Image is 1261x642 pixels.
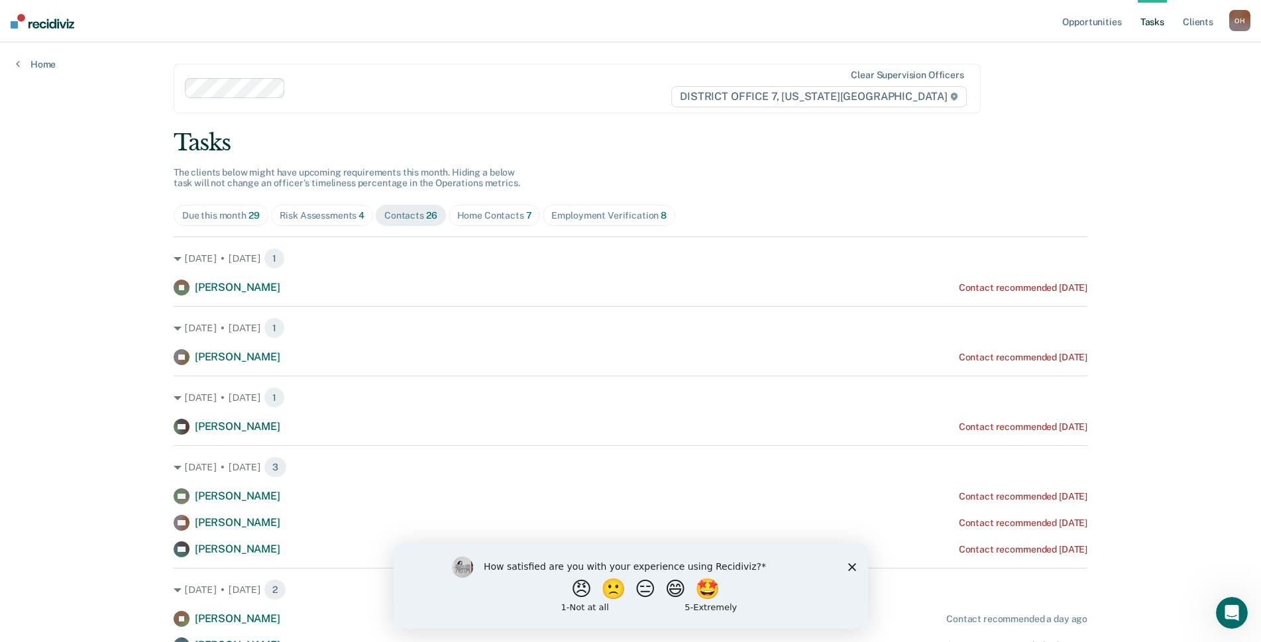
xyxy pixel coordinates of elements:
span: [PERSON_NAME] [195,490,280,502]
div: [DATE] • [DATE] 2 [174,579,1087,600]
div: Contact recommended a day ago [946,614,1087,625]
a: Home [16,58,56,70]
span: [PERSON_NAME] [195,516,280,529]
div: Contact recommended [DATE] [959,517,1087,529]
span: [PERSON_NAME] [195,350,280,363]
span: 1 [264,387,285,408]
div: Contact recommended [DATE] [959,491,1087,502]
div: [DATE] • [DATE] 3 [174,456,1087,478]
div: Due this month [182,210,260,221]
span: [PERSON_NAME] [195,543,280,555]
iframe: Intercom live chat [1216,597,1248,629]
span: DISTRICT OFFICE 7, [US_STATE][GEOGRAPHIC_DATA] [671,86,966,107]
div: Contact recommended [DATE] [959,282,1087,294]
button: OH [1229,10,1250,31]
div: [DATE] • [DATE] 1 [174,317,1087,339]
div: Tasks [174,129,1087,156]
span: 2 [264,579,286,600]
div: [DATE] • [DATE] 1 [174,387,1087,408]
img: Recidiviz [11,14,74,28]
div: Contact recommended [DATE] [959,352,1087,363]
span: 1 [264,317,285,339]
div: Contact recommended [DATE] [959,544,1087,555]
div: O H [1229,10,1250,31]
span: 4 [358,210,364,221]
iframe: Survey by Kim from Recidiviz [394,543,868,629]
div: Risk Assessments [280,210,365,221]
span: 29 [248,210,260,221]
span: [PERSON_NAME] [195,420,280,433]
span: [PERSON_NAME] [195,612,280,625]
div: [DATE] • [DATE] 1 [174,248,1087,269]
span: 8 [661,210,667,221]
span: 1 [264,248,285,269]
div: Home Contacts [457,210,532,221]
div: Employment Verification [551,210,667,221]
span: 7 [526,210,532,221]
span: 26 [426,210,437,221]
div: Clear supervision officers [851,70,963,81]
div: Contacts [384,210,437,221]
div: Contact recommended [DATE] [959,421,1087,433]
span: The clients below might have upcoming requirements this month. Hiding a below task will not chang... [174,167,520,189]
span: [PERSON_NAME] [195,281,280,294]
span: 3 [264,456,287,478]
